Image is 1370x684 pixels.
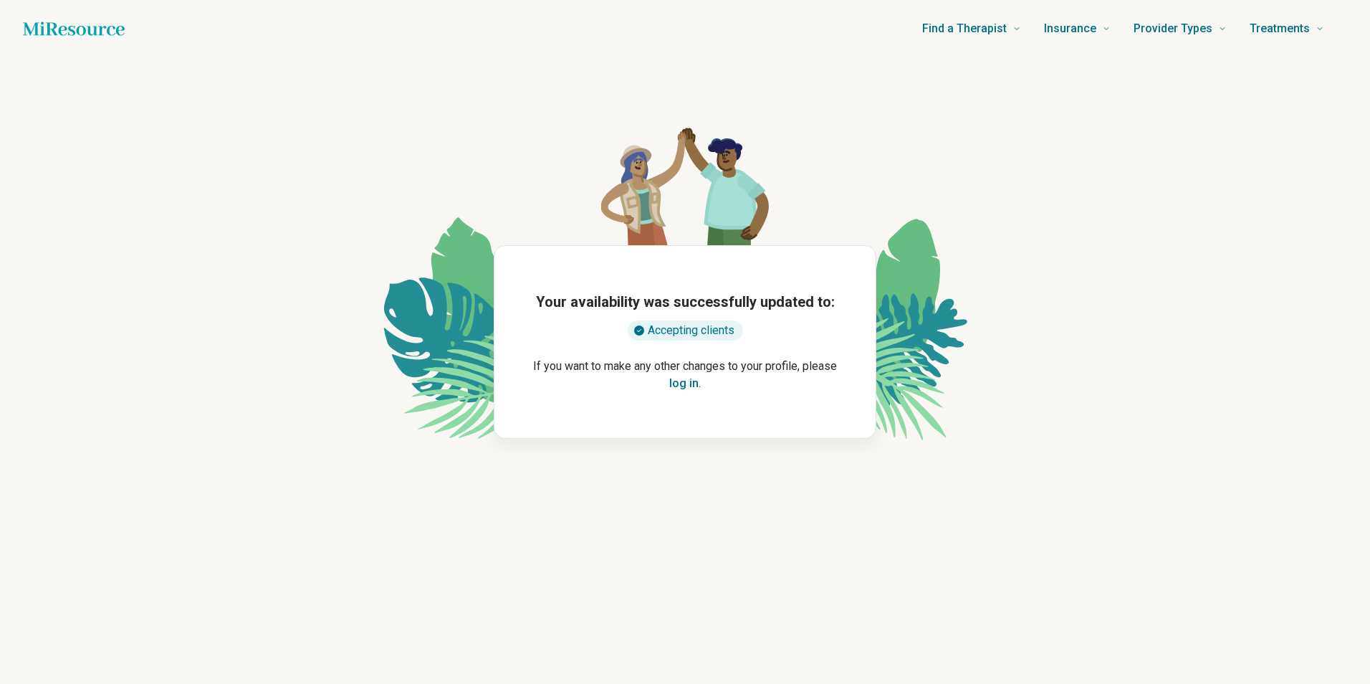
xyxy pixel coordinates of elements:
span: Insurance [1044,19,1096,39]
h1: Your availability was successfully updated to: [536,292,835,312]
p: If you want to make any other changes to your profile, please . [517,358,853,392]
span: Treatments [1250,19,1310,39]
a: Home page [23,14,125,43]
span: Provider Types [1134,19,1212,39]
span: Find a Therapist [922,19,1007,39]
button: log in [669,375,699,392]
div: Accepting clients [628,320,743,341]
